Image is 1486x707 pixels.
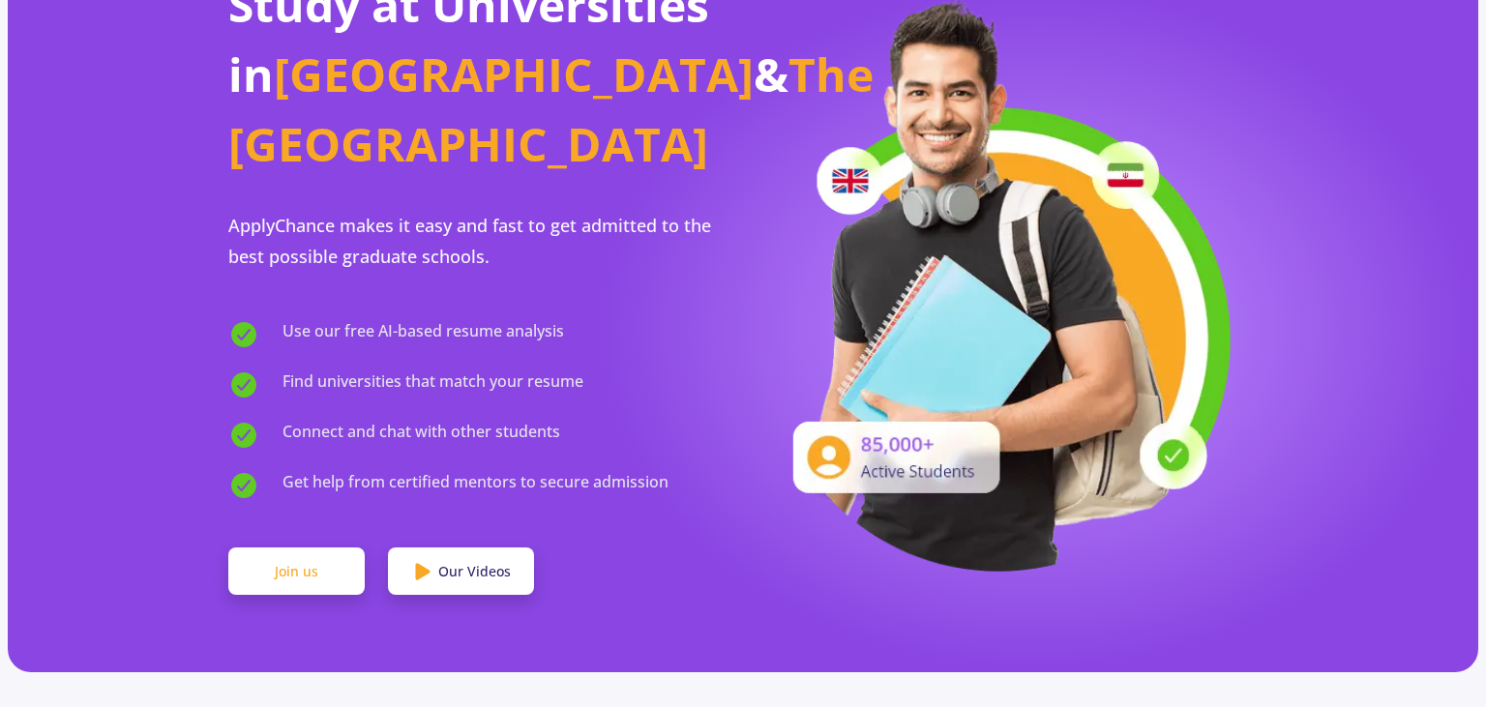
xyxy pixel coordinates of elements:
[282,369,583,400] span: Find universities that match your resume
[754,43,788,105] span: &
[274,43,754,105] span: [GEOGRAPHIC_DATA]
[228,214,711,268] span: ApplyChance makes it easy and fast to get admitted to the best possible graduate schools.
[228,547,365,596] a: Join us
[282,319,564,350] span: Use our free AI-based resume analysis
[282,420,560,451] span: Connect and chat with other students
[438,561,511,581] span: Our Videos
[388,547,534,596] a: Our Videos
[282,470,669,501] span: Get help from certified mentors to secure admission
